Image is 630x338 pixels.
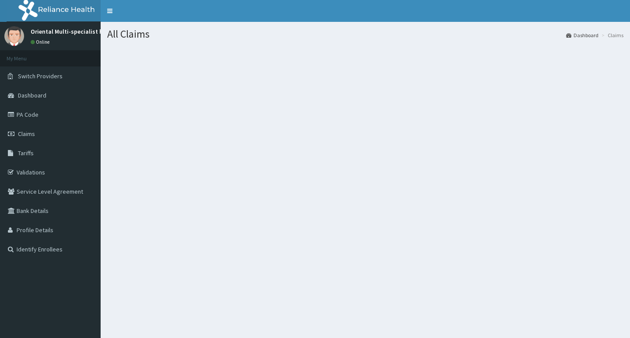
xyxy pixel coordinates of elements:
[599,31,623,39] li: Claims
[18,130,35,138] span: Claims
[18,149,34,157] span: Tariffs
[31,39,52,45] a: Online
[18,91,46,99] span: Dashboard
[31,28,147,35] p: Oriental Multi-specialist hospital Hospital
[18,72,63,80] span: Switch Providers
[4,26,24,46] img: User Image
[107,28,623,40] h1: All Claims
[566,31,598,39] a: Dashboard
